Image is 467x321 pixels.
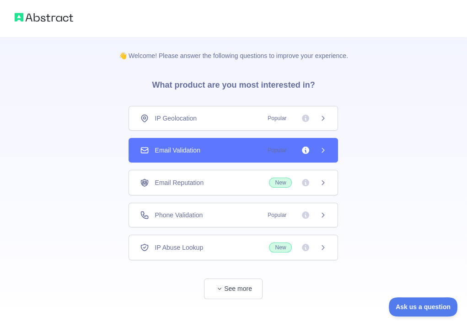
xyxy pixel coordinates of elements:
[155,243,203,252] span: IP Abuse Lookup
[155,146,200,155] span: Email Validation
[15,11,73,24] img: Abstract logo
[155,114,197,123] span: IP Geolocation
[269,178,292,188] span: New
[262,210,292,220] span: Popular
[262,146,292,155] span: Popular
[137,60,329,106] h3: What product are you most interested in?
[204,279,263,299] button: See more
[155,178,204,187] span: Email Reputation
[104,37,363,60] p: 👋 Welcome! Please answer the following questions to improve your experience.
[155,210,203,220] span: Phone Validation
[262,114,292,123] span: Popular
[389,297,458,316] iframe: Toggle Customer Support
[269,242,292,253] span: New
